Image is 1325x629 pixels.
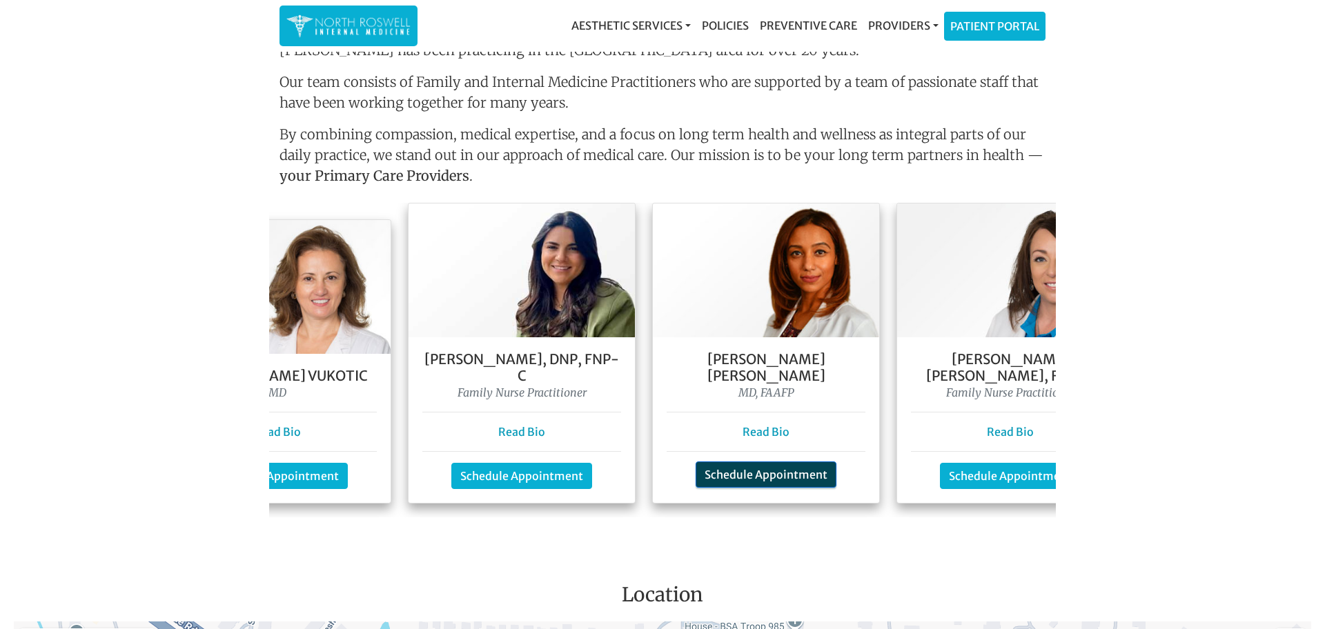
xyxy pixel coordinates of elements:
a: Read Bio [743,425,789,439]
a: Schedule Appointment [696,461,836,488]
a: Providers [863,12,944,39]
h3: Location [10,583,1315,612]
img: Keela Weeks Leger, FNP-C [897,203,1123,337]
p: By combining compassion, medical expertise, and a focus on long term health and wellness as integ... [279,124,1046,192]
a: Schedule Appointment [207,463,348,489]
a: Patient Portal [945,12,1045,40]
a: Policies [696,12,754,39]
a: Read Bio [987,425,1034,439]
a: Preventive Care [754,12,863,39]
a: Read Bio [498,425,545,439]
img: North Roswell Internal Medicine [286,12,411,39]
i: MD [268,386,286,399]
i: Family Nurse Practitioner [458,386,587,399]
a: Aesthetic Services [566,12,696,39]
h5: [PERSON_NAME] [PERSON_NAME], FNP-C [911,351,1110,384]
a: Read Bio [254,425,301,439]
h5: [PERSON_NAME], DNP, FNP- C [422,351,621,384]
h5: [PERSON_NAME] Vukotic [178,368,377,384]
a: Schedule Appointment [451,463,592,489]
i: MD, FAAFP [738,386,794,399]
strong: your Primary Care Providers [279,167,469,184]
img: Dr. Goga Vukotis [164,220,391,354]
a: Schedule Appointment [940,463,1081,489]
img: Dr. Farah Mubarak Ali MD, FAAFP [653,203,879,337]
h5: [PERSON_NAME] [PERSON_NAME] [667,351,865,384]
i: Family Nurse Practitioner [946,386,1075,399]
p: Our team consists of Family and Internal Medicine Practitioners who are supported by a team of pa... [279,72,1046,113]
